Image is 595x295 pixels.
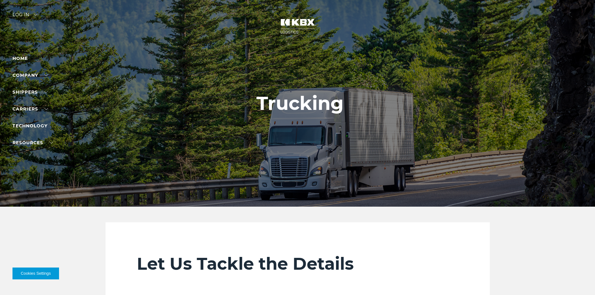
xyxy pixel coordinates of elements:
h2: Let Us Tackle the Details [137,253,459,274]
a: RESOURCES [12,140,53,145]
img: arrow [34,14,37,16]
button: Cookies Settings [12,268,59,279]
a: SHIPPERS [12,89,48,95]
a: Home [12,56,28,61]
a: Company [12,72,48,78]
div: Log in [12,12,37,22]
img: kbx logo [274,12,321,40]
h1: Trucking [256,93,344,114]
a: Carriers [12,106,48,112]
a: Technology [12,123,47,129]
